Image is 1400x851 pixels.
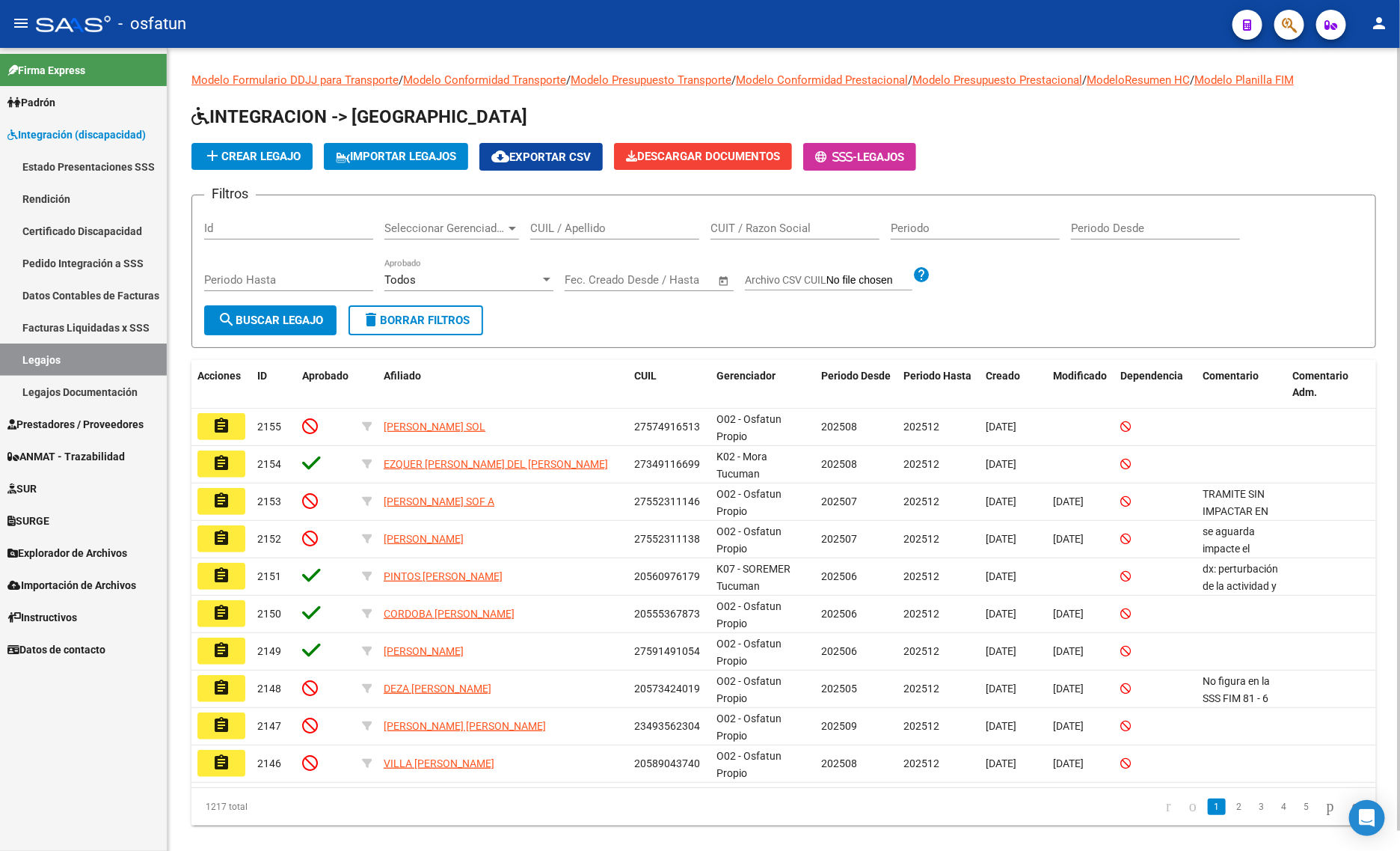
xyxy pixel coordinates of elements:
button: Crear Legajo [191,143,313,170]
datatable-header-cell: Modificado [1047,360,1114,409]
span: 2147 [257,720,281,732]
span: Datos de contacto [7,641,105,658]
span: 202512 [903,645,939,657]
span: [DATE] [986,495,1016,507]
span: [DATE] [1053,608,1084,620]
span: 2150 [257,608,281,620]
span: 27552311146 [634,495,700,507]
mat-icon: add [203,147,221,165]
a: go to next page [1320,799,1341,815]
datatable-header-cell: Aprobado [296,360,356,409]
a: 5 [1298,799,1315,815]
span: [DATE] [986,570,1016,582]
span: [DATE] [986,533,1016,545]
a: Modelo Formulario DDJJ para Transporte [191,73,399,87]
span: 2148 [257,683,281,695]
span: 202512 [903,458,939,470]
datatable-header-cell: Gerenciador [710,360,815,409]
a: Modelo Conformidad Prestacional [736,73,908,87]
a: go to first page [1159,799,1178,815]
a: 4 [1275,799,1293,815]
span: [PERSON_NAME] [384,533,464,545]
span: O02 - Osfatun Propio [716,713,782,742]
span: VILLA [PERSON_NAME] [384,757,494,769]
input: Archivo CSV CUIL [826,274,912,287]
span: 202512 [903,421,939,433]
li: page 3 [1250,794,1273,820]
span: 202512 [903,608,939,620]
span: [DATE] [986,645,1016,657]
span: 2152 [257,533,281,545]
span: 202508 [821,421,857,433]
span: Prestadores / Proveedores [7,416,144,433]
mat-icon: assignment [212,417,230,435]
span: 202512 [903,720,939,732]
datatable-header-cell: Periodo Desde [815,360,897,409]
span: Gerenciador [716,370,776,382]
datatable-header-cell: Periodo Hasta [897,360,980,409]
span: 23493562304 [634,720,700,732]
span: 202509 [821,720,857,732]
span: [PERSON_NAME] SOL [384,421,485,433]
a: go to previous page [1182,799,1203,815]
datatable-header-cell: ID [251,360,296,409]
span: [PERSON_NAME] SOF A [384,495,494,507]
a: 2 [1230,799,1248,815]
span: 2149 [257,645,281,657]
span: 202505 [821,683,857,695]
span: Periodo Desde [821,370,891,382]
button: IMPORTAR LEGAJOS [324,143,468,170]
li: page 5 [1295,794,1318,820]
span: 2151 [257,570,281,582]
div: / / / / / / [191,72,1376,826]
span: 202506 [821,570,857,582]
span: Importación de Archivos [7,577,136,594]
span: 202512 [903,495,939,507]
span: O02 - Osfatun Propio [716,525,782,555]
span: Modificado [1053,370,1107,382]
span: Buscar Legajo [218,314,323,327]
span: Legajos [857,150,904,164]
span: O02 - Osfatun Propio [716,413,782,442]
span: [DATE] [1053,720,1084,732]
span: Comentario Adm. [1292,370,1348,399]
datatable-header-cell: Comentario [1197,360,1286,409]
span: 2146 [257,757,281,769]
span: 202512 [903,533,939,545]
span: Dependencia [1120,370,1183,382]
a: go to last page [1345,799,1366,815]
span: K07 - SOREMER Tucuman [716,563,790,592]
mat-icon: help [912,266,930,284]
span: No figura en la SSS FIM 81 - 6 años [1203,675,1270,722]
span: O02 - Osfatun Propio [716,675,782,704]
span: 20573424019 [634,683,700,695]
mat-icon: assignment [212,641,230,659]
div: 1217 total [191,788,426,826]
span: - osfatun [118,7,186,40]
span: K02 - Mora Tucuman [716,451,767,480]
button: Exportar CSV [479,143,603,171]
datatable-header-cell: Dependencia [1114,360,1197,409]
span: Comentario [1203,370,1259,382]
span: 27349116699 [634,458,700,470]
span: ID [257,370,267,382]
span: Descargar Documentos [626,150,780,163]
datatable-header-cell: Creado [980,360,1047,409]
span: DEZA [PERSON_NAME] [384,683,491,695]
datatable-header-cell: CUIL [628,360,710,409]
span: [DATE] [1053,683,1084,695]
mat-icon: delete [362,311,380,329]
span: Periodo Hasta [903,370,971,382]
span: - [815,150,857,164]
span: 27591491054 [634,645,700,657]
mat-icon: search [218,311,236,329]
li: page 2 [1228,794,1250,820]
span: CUIL [634,370,657,382]
span: TRAMITE SIN IMPACTAR EN LA SSSALUD // SIN documentacion de los prestadores hasta que la af. no re... [1203,488,1277,739]
span: ANMAT - Trazabilidad [7,448,125,465]
a: Modelo Presupuesto Prestacional [912,73,1082,87]
span: PINTOS [PERSON_NAME] [384,570,503,582]
mat-icon: person [1370,14,1388,32]
span: 20589043740 [634,757,700,769]
span: dx: perturbación de la actividad y de la atención [1203,563,1278,609]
